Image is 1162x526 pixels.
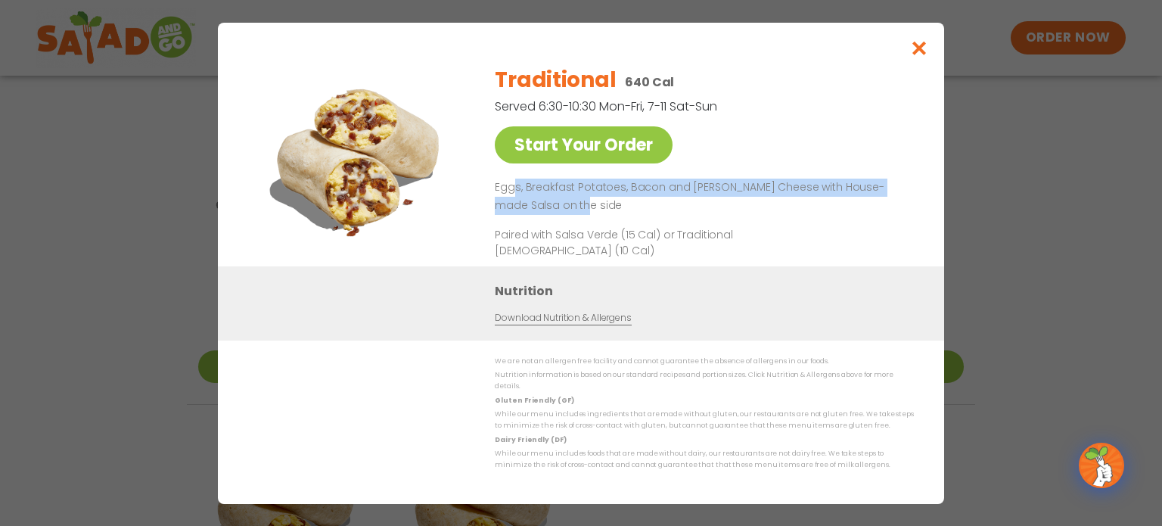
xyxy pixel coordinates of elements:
[495,179,908,215] p: Eggs, Breakfast Potatoes, Bacon and [PERSON_NAME] Cheese with House-made Salsa on the side
[1080,444,1123,487] img: wpChatIcon
[495,395,573,404] strong: Gluten Friendly (GF)
[495,64,616,96] h2: Traditional
[495,226,775,258] p: Paired with Salsa Verde (15 Cal) or Traditional [DEMOGRAPHIC_DATA] (10 Cal)
[495,369,914,393] p: Nutrition information is based on our standard recipes and portion sizes. Click Nutrition & Aller...
[495,97,835,116] p: Served 6:30-10:30 Mon-Fri, 7-11 Sat-Sun
[895,23,944,73] button: Close modal
[495,448,914,472] p: While our menu includes foods that are made without dairy, our restaurants are not dairy free. We...
[495,356,914,367] p: We are not an allergen free facility and cannot guarantee the absence of allergens in our foods.
[495,409,914,432] p: While our menu includes ingredients that are made without gluten, our restaurants are not gluten ...
[252,53,464,266] img: Featured product photo for Traditional
[495,281,921,300] h3: Nutrition
[625,73,674,92] p: 640 Cal
[495,310,631,325] a: Download Nutrition & Allergens
[495,434,566,444] strong: Dairy Friendly (DF)
[495,126,673,163] a: Start Your Order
